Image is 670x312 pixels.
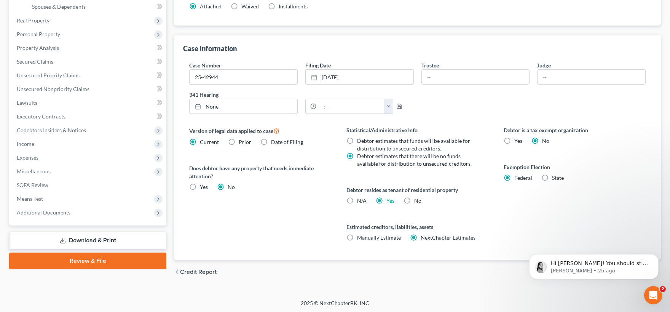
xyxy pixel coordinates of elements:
[514,138,522,144] span: Yes
[357,138,470,152] span: Debtor estimates that funds will be available for distribution to unsecured creditors.
[346,223,488,231] label: Estimated creditors, liabilities, assets
[11,69,166,82] a: Unsecured Priority Claims
[316,99,384,114] input: -- : --
[185,91,418,99] label: 341 Hearing
[17,72,80,78] span: Unsecured Priority Claims
[538,70,645,84] input: --
[11,96,166,110] a: Lawsuits
[17,141,34,147] span: Income
[346,126,488,134] label: Statistical/Administrative Info
[11,178,166,192] a: SOFA Review
[17,182,48,188] span: SOFA Review
[542,138,549,144] span: No
[357,234,401,241] span: Manually Estimate
[180,269,217,275] span: Credit Report
[183,44,237,53] div: Case Information
[200,184,208,190] span: Yes
[9,232,166,250] a: Download & Print
[11,55,166,69] a: Secured Claims
[17,127,86,133] span: Codebtors Insiders & Notices
[17,99,37,106] span: Lawsuits
[346,186,488,194] label: Debtor resides as tenant of residential property
[174,269,180,275] i: chevron_left
[33,29,131,36] p: Message from Lindsey, sent 2h ago
[200,139,219,145] span: Current
[189,164,331,180] label: Does debtor have any property that needs immediate attention?
[414,197,421,204] span: No
[200,3,222,10] span: Attached
[189,61,221,69] label: Case Number
[33,22,130,81] span: Hi [PERSON_NAME]! You should still be able to file in NextChapter with the new PACER MFA updates....
[386,197,394,204] a: Yes
[357,153,472,167] span: Debtor estimates that there will be no funds available for distribution to unsecured creditors.
[421,234,475,241] span: NextChapter Estimates
[17,45,59,51] span: Property Analysis
[357,197,367,204] span: N/A
[537,61,551,69] label: Judge
[518,238,670,291] iframe: Intercom notifications message
[11,110,166,123] a: Executory Contracts
[271,139,303,145] span: Date of Filing
[504,163,646,171] label: Exemption Election
[17,113,65,120] span: Executory Contracts
[11,82,166,96] a: Unsecured Nonpriority Claims
[11,41,166,55] a: Property Analysis
[174,269,217,275] button: chevron_left Credit Report
[17,195,43,202] span: Means Test
[421,61,439,69] label: Trustee
[17,154,38,161] span: Expenses
[228,184,235,190] span: No
[32,3,86,10] span: Spouses & Dependents
[239,139,251,145] span: Prior
[17,31,60,37] span: Personal Property
[190,70,297,84] input: Enter case number...
[17,209,70,216] span: Additional Documents
[305,61,331,69] label: Filing Date
[514,174,532,181] span: Federal
[9,253,166,269] a: Review & File
[190,99,297,114] a: None
[306,70,413,84] a: [DATE]
[660,286,666,292] span: 2
[189,126,331,135] label: Version of legal data applied to case
[644,286,662,304] iframe: Intercom live chat
[17,17,49,24] span: Real Property
[552,174,564,181] span: State
[422,70,530,84] input: --
[17,86,89,92] span: Unsecured Nonpriority Claims
[279,3,308,10] span: Installments
[241,3,259,10] span: Waived
[17,58,53,65] span: Secured Claims
[504,126,646,134] label: Debtor is a tax exempt organization
[17,168,51,174] span: Miscellaneous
